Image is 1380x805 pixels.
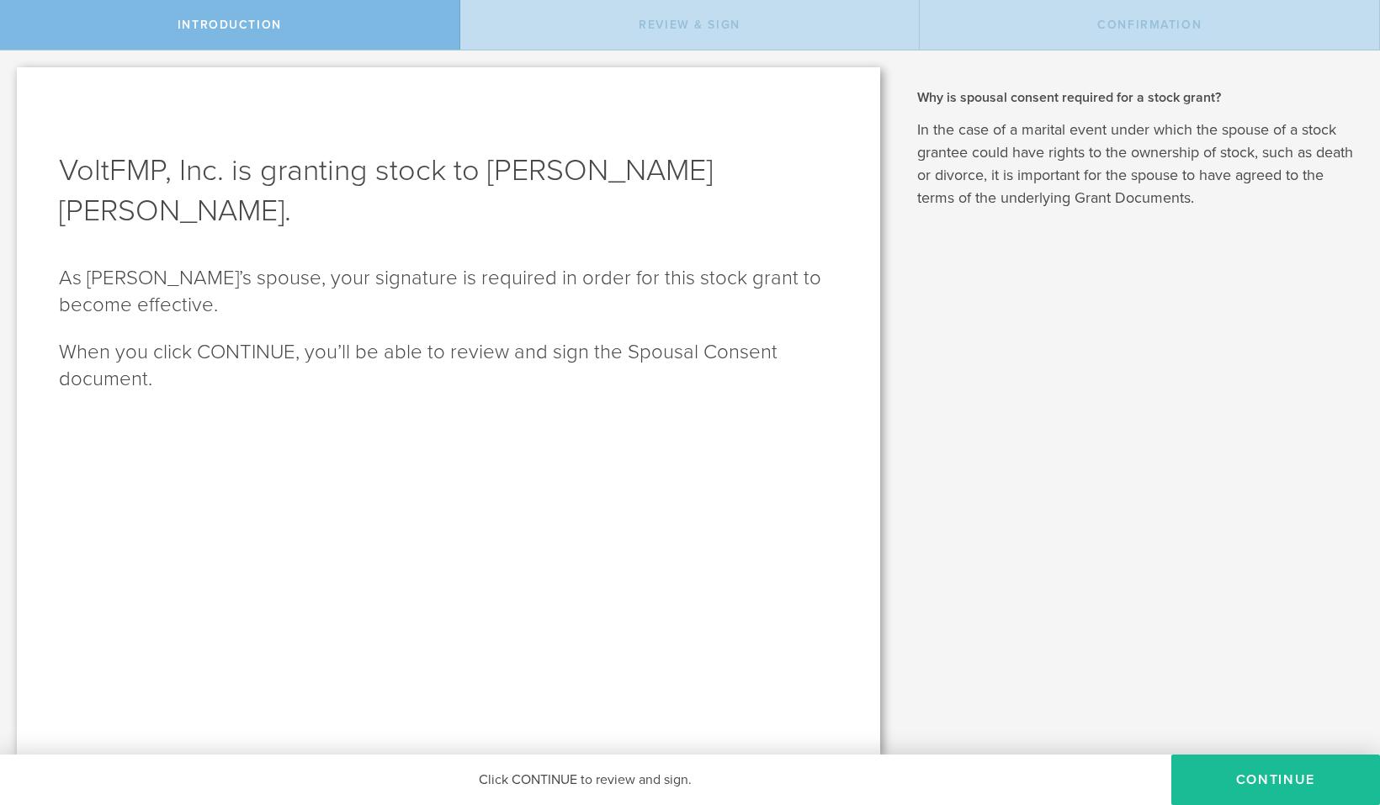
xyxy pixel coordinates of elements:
[59,265,838,319] p: As [PERSON_NAME]’s spouse, your signature is required in order for this stock grant to become eff...
[1171,755,1380,805] button: CONTINUE
[917,88,1355,107] h2: Why is spousal consent required for a stock grant?
[178,18,282,32] span: Introduction
[639,18,740,32] span: Review & Sign
[1097,18,1202,32] span: Confirmation
[59,339,838,393] p: When you click CONTINUE, you’ll be able to review and sign the Spousal Consent document.
[917,119,1355,209] p: In the case of a marital event under which the spouse of a stock grantee could have rights to the...
[59,151,838,231] h1: VoltFMP, Inc. is granting stock to [PERSON_NAME] [PERSON_NAME].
